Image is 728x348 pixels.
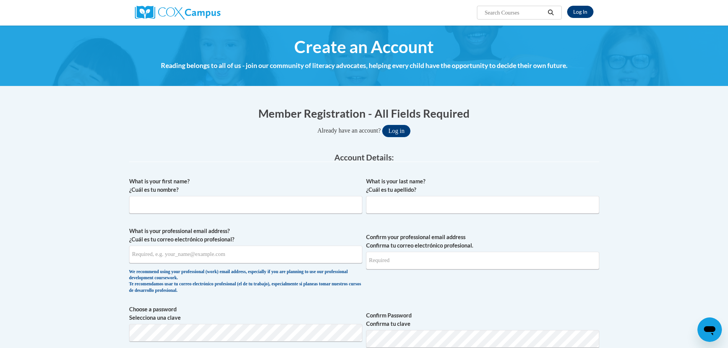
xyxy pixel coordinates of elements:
[366,252,599,269] input: Required
[382,125,410,137] button: Log in
[129,61,599,71] h4: Reading belongs to all of us - join our community of literacy advocates, helping every child have...
[135,6,221,19] img: Cox Campus
[129,269,362,294] div: We recommend using your professional (work) email address, especially if you are planning to use ...
[129,227,362,244] label: What is your professional email address? ¿Cuál es tu correo electrónico profesional?
[366,177,599,194] label: What is your last name? ¿Cuál es tu apellido?
[366,196,599,214] input: Metadata input
[129,196,362,214] input: Metadata input
[129,105,599,121] h1: Member Registration - All Fields Required
[129,177,362,194] label: What is your first name? ¿Cuál es tu nombre?
[366,311,599,328] label: Confirm Password Confirma tu clave
[366,233,599,250] label: Confirm your professional email address Confirma tu correo electrónico profesional.
[318,127,381,134] span: Already have an account?
[545,8,556,17] button: Search
[129,246,362,263] input: Metadata input
[334,152,394,162] span: Account Details:
[567,6,593,18] a: Log In
[129,305,362,322] label: Choose a password Selecciona una clave
[697,317,722,342] iframe: Button to launch messaging window
[484,8,545,17] input: Search Courses
[294,37,434,57] span: Create an Account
